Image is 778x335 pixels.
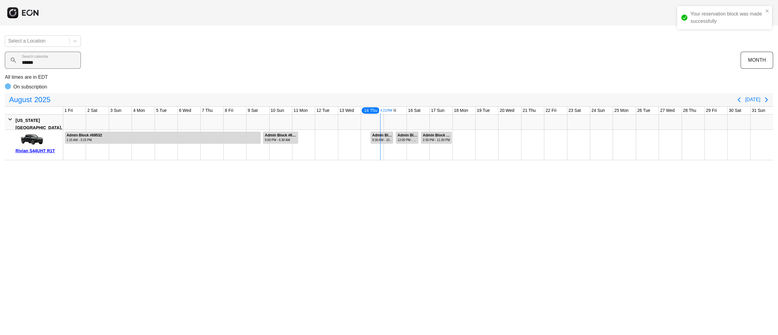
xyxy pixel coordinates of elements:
[109,107,123,114] div: 3 Sun
[760,94,773,106] button: Next page
[361,107,380,114] div: 14 Thu
[751,107,766,114] div: 31 Sun
[682,107,697,114] div: 28 Thu
[224,107,235,114] div: 8 Fri
[265,138,298,142] div: 5:00 PM - 6:30 AM
[728,107,742,114] div: 30 Sat
[370,130,394,144] div: Rented for 1 days by Admin Block Current status is rental
[64,130,261,144] div: Rented for 9 days by Admin Block Current status is open
[423,138,451,142] div: 2:30 PM - 11:30 PM
[372,133,393,138] div: Admin Block #70009
[8,94,33,106] span: August
[15,147,61,154] div: Rivian S44UHT R1T
[453,107,470,114] div: 18 Mon
[5,94,54,106] button: August2025
[270,107,285,114] div: 10 Sun
[423,133,451,138] div: Admin Block #70088
[33,94,52,106] span: 2025
[384,107,397,114] div: 15 Fri
[338,107,355,114] div: 13 Wed
[15,117,62,139] div: [US_STATE][GEOGRAPHIC_DATA], [GEOGRAPHIC_DATA]
[430,107,446,114] div: 17 Sun
[567,107,582,114] div: 23 Sat
[636,107,652,114] div: 26 Tue
[132,107,146,114] div: 4 Mon
[22,54,48,59] label: Search calendar
[659,107,676,114] div: 27 Wed
[741,52,773,69] button: MONTH
[498,107,515,114] div: 20 Wed
[5,74,773,81] p: All times are in EDT
[690,10,763,25] div: Your reservation block was made successfully
[292,107,309,114] div: 11 Mon
[613,107,630,114] div: 25 Mon
[86,107,98,114] div: 2 Sat
[155,107,168,114] div: 5 Tue
[15,132,46,147] img: car
[372,138,393,142] div: 9:30 AM - 10:00 AM
[395,130,419,144] div: Rented for 1 days by Admin Block Current status is rental
[522,107,537,114] div: 21 Thu
[201,107,214,114] div: 7 Thu
[263,130,298,144] div: Rented for 2 days by Admin Block Current status is rental
[178,107,192,114] div: 6 Wed
[315,107,331,114] div: 12 Tue
[745,94,760,105] button: [DATE]
[398,138,418,142] div: 12:00 PM - 12:30 PM
[13,83,47,91] p: On subscription
[67,133,102,138] div: Admin Block #69532
[590,107,606,114] div: 24 Sun
[398,133,418,138] div: Admin Block #70010
[476,107,491,114] div: 19 Tue
[705,107,718,114] div: 29 Fri
[67,138,102,142] div: 1:15 AM - 3:15 PM
[765,9,769,13] button: close
[421,130,452,144] div: Rented for 2 days by Admin Block Current status is rental
[407,107,422,114] div: 16 Sat
[63,107,74,114] div: 1 Fri
[544,107,558,114] div: 22 Fri
[265,133,298,138] div: Admin Block #69528
[246,107,259,114] div: 9 Sat
[733,94,745,106] button: Previous page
